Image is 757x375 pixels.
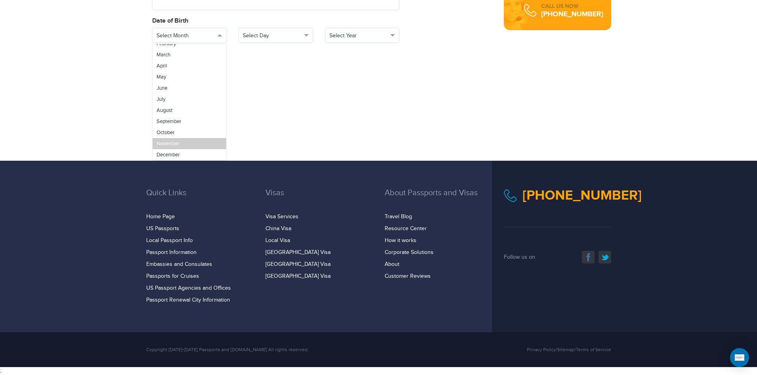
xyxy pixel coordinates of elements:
[385,188,492,209] h3: About Passports and Visas
[557,347,575,352] a: Sitemap
[146,249,197,256] a: Passport Information
[265,188,373,209] h3: Visas
[385,249,434,256] a: Corporate Solutions
[146,213,175,220] a: Home Page
[265,261,331,267] a: [GEOGRAPHIC_DATA] Visa
[146,285,231,291] a: US Passport Agencies and Offices
[527,347,556,352] a: Privacy Policy
[265,249,331,256] a: [GEOGRAPHIC_DATA] Visa
[523,187,642,204] a: [PHONE_NUMBER]
[157,140,180,147] span: November
[152,16,188,26] label: Date of Birth
[329,32,388,40] span: Select Year
[541,2,603,10] div: CALL US NOW
[576,347,611,352] a: Terms of Service
[146,297,230,303] a: Passport Renewal City Information
[157,52,170,58] span: March
[541,10,603,18] div: [PHONE_NUMBER]
[385,273,431,279] a: Customer Reviews
[157,63,167,69] span: April
[157,129,174,136] span: October
[146,261,212,267] a: Embassies and Consulates
[458,346,617,353] div: | |
[385,213,412,220] a: Travel Blog
[157,32,215,40] span: Select Month
[157,118,181,125] span: September
[157,85,167,91] span: June
[243,32,302,40] span: Select Day
[265,273,331,279] a: [GEOGRAPHIC_DATA] Visa
[152,28,227,43] button: Select Month
[385,225,427,232] a: Resource Center
[504,254,535,260] span: Follow us on
[157,96,165,102] span: July
[265,225,291,232] a: China Visa
[598,251,611,263] a: twitter
[385,261,399,267] a: About
[157,40,176,47] span: February
[265,237,290,244] a: Local Visa
[325,28,400,43] button: Select Year
[146,237,193,244] a: Local Passport Info
[146,225,179,232] a: US Passports
[730,348,749,367] div: Open Intercom Messenger
[157,107,172,113] span: August
[385,237,416,244] a: How it works
[238,28,313,43] button: Select Day
[157,74,166,80] span: May
[140,346,458,353] div: Copyright [DATE]-[DATE] Passports and [DOMAIN_NAME] All rights reserved.
[146,188,254,209] h3: Quick Links
[157,152,180,158] span: December
[265,213,298,220] a: Visa Services
[582,251,594,263] a: facebook
[146,273,199,279] a: Passports for Cruises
